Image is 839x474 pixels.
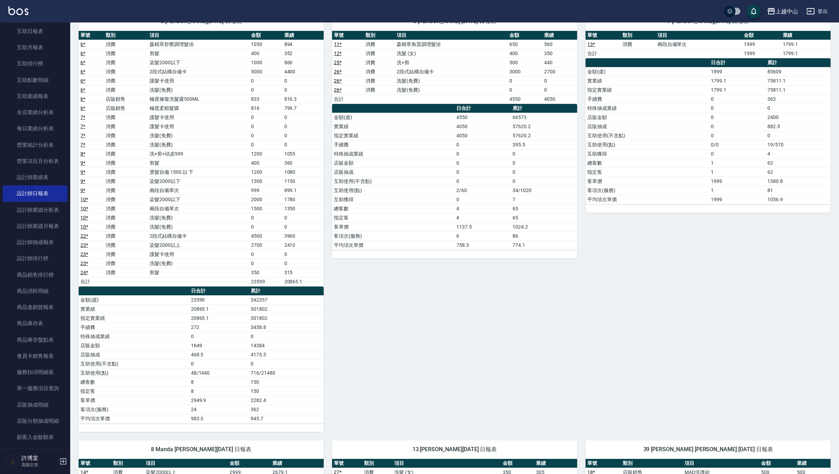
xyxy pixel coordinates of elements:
td: 1137.5 [455,222,511,231]
td: 0 [709,104,766,113]
a: 商品進銷貨報表 [3,299,67,315]
td: 0 [766,104,831,113]
td: 0 [542,85,577,94]
a: 營業項目月分析表 [3,153,67,169]
table: a dense table [332,31,577,104]
th: 項目 [656,31,742,40]
td: 護髮卡使用 [148,122,249,131]
td: 店販金額 [586,113,709,122]
td: 301802 [249,304,324,314]
td: 消費 [104,67,148,76]
button: 上越中山 [764,4,801,19]
td: 400 [249,49,283,58]
th: 日合計 [709,58,766,67]
th: 日合計 [189,287,249,296]
td: 洗+剪 [395,58,508,67]
td: 0 [709,122,766,131]
td: 75811.1 [766,85,831,94]
td: 1999 [709,67,766,76]
th: 項目 [148,31,249,40]
td: 消費 [104,241,148,250]
td: 315 [283,268,324,277]
td: 400 [249,158,283,167]
td: 0 [249,131,283,140]
td: 0 [249,122,283,131]
td: 0 [709,149,766,158]
td: 燙髮自備 1500 以 下 [148,167,249,177]
td: 999 [249,186,283,195]
td: 洗髮 (女) [395,49,508,58]
td: 消費 [104,158,148,167]
td: 0 [249,76,283,85]
td: 互助使用(點) [586,140,709,149]
td: 894 [283,40,324,49]
td: 2/60 [455,186,511,195]
td: 消費 [104,140,148,149]
td: 4400 [283,67,324,76]
td: 店販抽成 [586,122,709,131]
a: 設計師排行榜 [3,250,67,266]
td: 互助使用(不含點) [332,177,455,186]
td: 899.1 [283,186,324,195]
a: 設計師日報表 [3,185,67,202]
td: 剪髮 [148,49,249,58]
td: 0 [455,177,511,186]
table: a dense table [586,31,831,58]
td: 0 [511,149,577,158]
td: 森精萃舒壓調理髮浴 [148,40,249,49]
td: 1799.1 [709,85,766,94]
th: 單號 [79,31,104,40]
td: 0 [249,259,283,268]
td: 650 [508,40,542,49]
td: 1380.8 [766,177,831,186]
td: 4050 [542,94,577,104]
td: 染髮2000以下 [148,177,249,186]
td: 1799.1 [781,49,831,58]
a: 商品庫存盤點表 [3,332,67,348]
td: 實業績 [586,76,709,85]
td: 消費 [104,177,148,186]
td: 0 [249,140,283,149]
td: 23599 [249,277,283,286]
a: 設計師業績表 [3,169,67,185]
td: 指定實業績 [332,131,455,140]
td: 合計 [79,277,104,286]
td: 4 [766,149,831,158]
td: 消費 [104,268,148,277]
a: 會員卡銷售報表 [3,348,67,364]
td: 0 [283,213,324,222]
td: 34/1020 [511,186,577,195]
td: 2410 [283,241,324,250]
a: 互助日報表 [3,23,67,39]
td: 0 [249,250,283,259]
td: 平均項次單價 [586,195,709,204]
td: 店販金額 [332,158,455,167]
td: 4550 [455,113,511,122]
td: 0 [508,76,542,85]
td: 2700 [249,241,283,250]
th: 單號 [586,31,621,40]
td: 特殊抽成業績 [332,149,455,158]
td: 0 [766,131,831,140]
td: 85609 [766,67,831,76]
a: 顧客入金餘額表 [3,429,67,445]
th: 業績 [781,31,831,40]
a: 商品庫存表 [3,315,67,331]
td: 洗髮(免費) [148,259,249,268]
td: 洗+剪+頭皮999 [148,149,249,158]
td: 消費 [364,67,395,76]
td: 1024.2 [511,222,577,231]
td: 1 [709,158,766,167]
th: 累計 [766,58,831,67]
td: 395.5 [511,140,577,149]
td: 消費 [104,222,148,231]
td: 洗髮(免費) [395,85,508,94]
td: 互助獲得 [586,149,709,158]
td: 客項次(服務) [332,231,455,241]
td: 0 [709,113,766,122]
th: 累計 [249,287,324,296]
td: 0 [283,113,324,122]
td: 4050 [455,131,511,140]
td: 護髮卡使用 [148,250,249,259]
td: 1350 [283,204,324,213]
